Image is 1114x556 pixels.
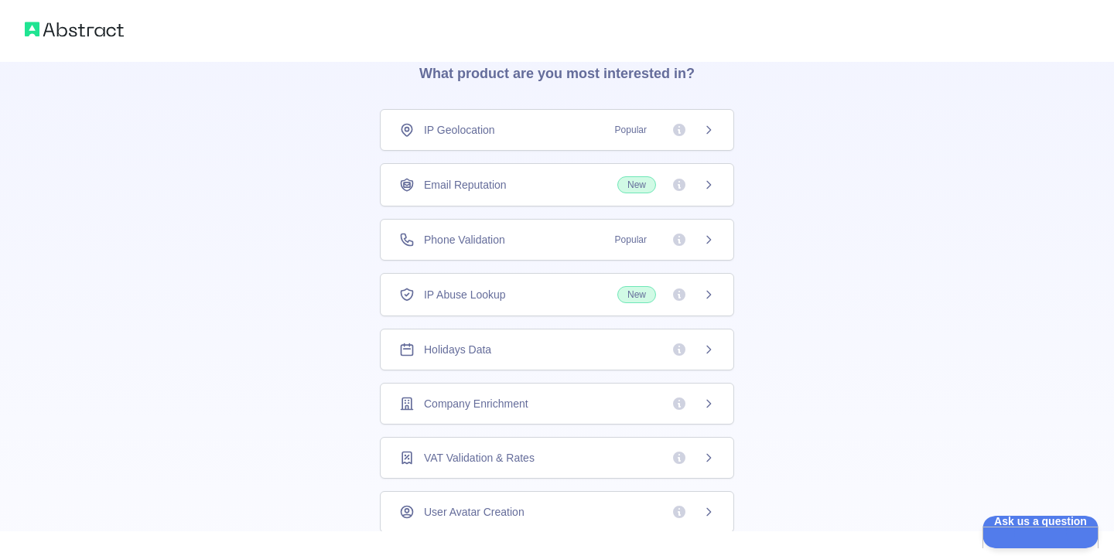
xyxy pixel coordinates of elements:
h3: What product are you most interested in? [395,32,719,109]
span: Email Reputation [424,177,507,193]
span: Holidays Data [424,342,491,357]
span: Popular [606,122,656,138]
img: Abstract logo [25,19,124,40]
span: User Avatar Creation [424,504,525,520]
span: Company Enrichment [424,396,528,411]
span: New [617,176,656,193]
span: Phone Validation [424,232,505,247]
span: IP Geolocation [424,122,495,138]
iframe: Help Scout Beacon - Open [982,516,1099,548]
span: VAT Validation & Rates [424,450,535,466]
span: Popular [606,232,656,247]
span: IP Abuse Lookup [424,287,506,302]
span: New [617,286,656,303]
